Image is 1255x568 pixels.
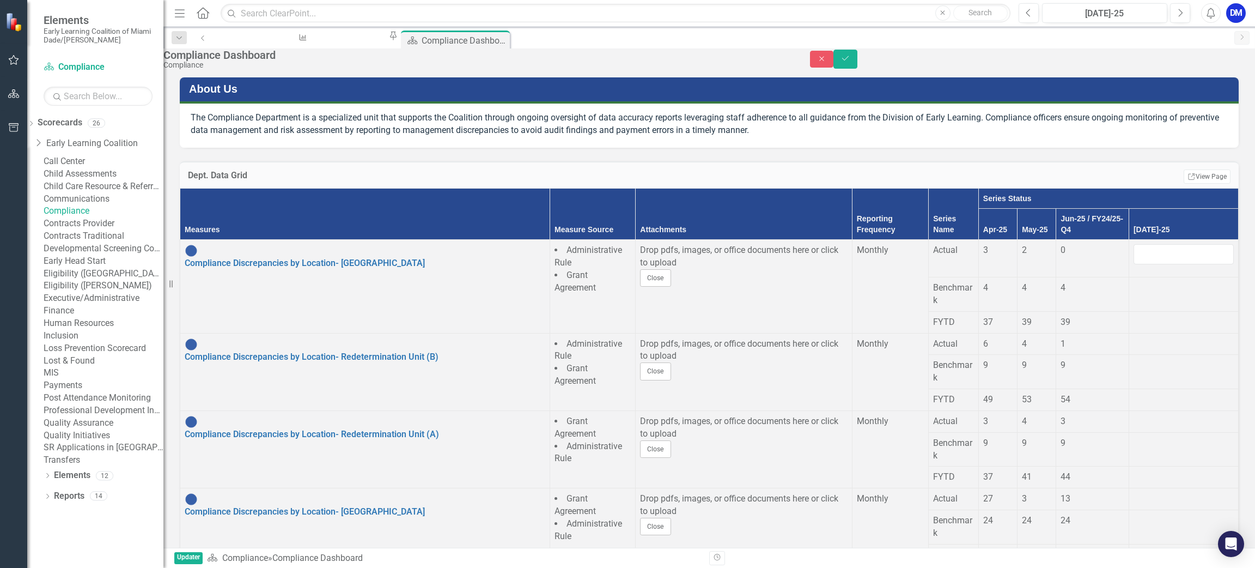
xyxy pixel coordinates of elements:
[983,515,993,525] span: 24
[88,118,105,128] div: 26
[272,553,363,563] div: Compliance Dashboard
[1061,317,1070,327] span: 39
[983,282,988,293] span: 4
[5,11,25,32] img: ClearPoint Strategy
[1042,3,1167,23] button: [DATE]-25
[185,352,438,362] a: Compliance Discrepancies by Location- Redetermination Unit (B)
[189,83,1233,95] h3: About Us
[1061,515,1070,525] span: 24
[222,553,268,563] a: Compliance
[555,416,596,439] span: Grant Agreement
[640,493,847,518] div: Drop pdfs, images, or office documents here or click to upload
[207,552,701,565] div: »
[933,394,955,404] span: FYTD
[983,472,993,482] span: 37
[44,367,163,379] a: MIS
[983,193,1234,204] div: Series Status
[933,493,958,504] span: Actual
[983,317,993,327] span: 37
[44,392,163,404] a: Post Attendance Monitoring
[1022,360,1027,370] span: 9
[1134,224,1234,235] div: [DATE]-25
[44,268,163,280] a: Eligibility ([GEOGRAPHIC_DATA])
[1046,7,1163,20] div: [DATE]-25
[933,317,955,327] span: FYTD
[44,180,163,193] a: Child Care Resource & Referral (CCR&R)
[857,213,924,235] div: Reporting Frequency
[44,317,163,330] a: Human Resources
[933,282,972,305] span: Benchmark
[214,31,388,44] a: Compliance Discrepancies by Location- Transfers
[185,258,425,268] a: Compliance Discrepancies by Location- [GEOGRAPHIC_DATA]
[221,4,1010,23] input: Search ClearPoint...
[44,230,163,243] a: Contracts Traditional
[54,469,90,482] a: Elements
[1022,515,1032,525] span: 24
[224,41,378,55] div: Compliance Discrepancies by Location- Transfers
[857,338,924,351] div: Monthly
[968,8,992,17] span: Search
[933,360,972,383] span: Benchmark
[1061,213,1124,235] div: Jun-25 / FY24/25-Q4
[44,27,153,45] small: Early Learning Coalition of Miami Dade/[PERSON_NAME]
[44,205,163,217] a: Compliance
[185,224,545,235] div: Measures
[44,217,163,230] a: Contracts Provider
[933,416,958,426] span: Actual
[555,270,596,293] span: Grant Agreement
[933,515,972,538] span: Benchmark
[983,245,988,255] span: 3
[1218,531,1244,557] div: Open Intercom Messenger
[44,14,153,27] span: Elements
[44,454,163,467] a: Transfers
[640,415,847,440] div: Drop pdfs, images, or office documents here or click to upload
[44,442,163,454] a: SR Applications in [GEOGRAPHIC_DATA]
[44,305,163,317] a: Finance
[44,379,163,392] a: Payments
[44,355,163,367] a: Lost & Found
[191,112,1228,137] p: The Compliance Department is a specialized unit that supports the Coalition through ongoing overs...
[44,417,163,430] a: Quality Assurance
[1061,360,1065,370] span: 9
[38,117,82,129] a: Scorecards
[96,471,113,480] div: 12
[1061,339,1065,349] span: 1
[1061,493,1070,504] span: 13
[1226,3,1246,23] button: DM
[983,438,988,448] span: 9
[983,339,988,349] span: 6
[1022,493,1027,504] span: 3
[1022,339,1027,349] span: 4
[857,493,924,505] div: Monthly
[1022,394,1032,404] span: 53
[185,244,198,257] img: No Information
[185,493,198,506] img: No Information
[44,155,163,168] a: Call Center
[44,243,163,255] a: Developmental Screening Compliance
[163,61,788,69] div: Compliance
[1022,317,1032,327] span: 39
[1022,245,1027,255] span: 2
[953,5,1008,21] button: Search
[555,518,622,541] span: Administrative Rule
[1022,224,1051,235] div: May-25
[46,137,163,150] a: Early Learning Coalition
[983,416,988,426] span: 3
[188,171,770,180] h3: Dept. Data Grid
[555,245,622,268] span: Administrative Rule
[640,224,847,235] div: Attachments
[44,87,153,106] input: Search Below...
[1022,282,1027,293] span: 4
[640,518,671,535] button: Close
[933,438,972,461] span: Benchmark
[44,255,163,268] a: Early Head Start
[857,244,924,257] div: Monthly
[44,330,163,342] a: Inclusion
[1061,245,1065,255] span: 0
[640,244,847,269] div: Drop pdfs, images, or office documents here or click to upload
[44,404,163,417] a: Professional Development Institute
[983,224,1013,235] div: Apr-25
[44,168,163,180] a: Child Assessments
[933,245,958,255] span: Actual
